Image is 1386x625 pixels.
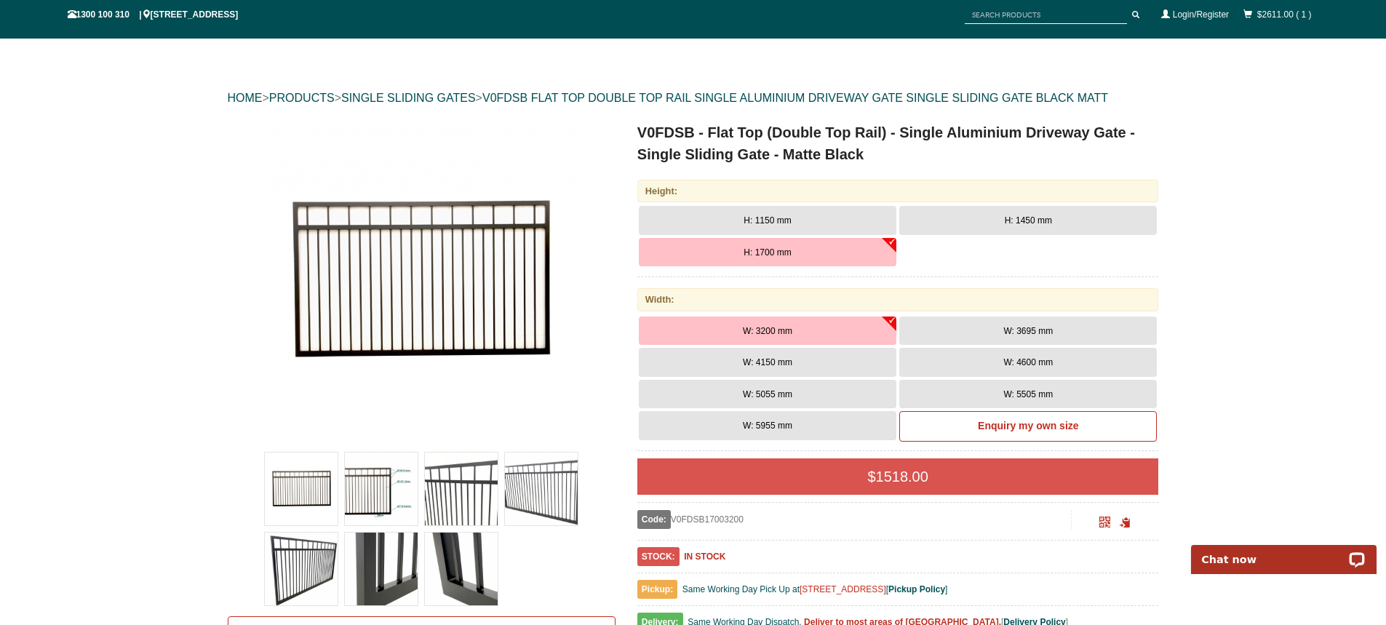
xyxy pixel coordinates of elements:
[639,238,896,267] button: H: 1700 mm
[743,357,792,367] span: W: 4150 mm
[744,215,791,226] span: H: 1150 mm
[637,510,671,529] span: Code:
[744,247,791,258] span: H: 1700 mm
[899,380,1157,409] button: W: 5505 mm
[899,348,1157,377] button: W: 4600 mm
[1003,357,1053,367] span: W: 4600 mm
[1182,528,1386,574] iframe: LiveChat chat widget
[1120,517,1131,528] span: Click to copy the URL
[899,317,1157,346] button: W: 3695 mm
[637,580,677,599] span: Pickup:
[345,533,418,605] img: V0FDSB - Flat Top (Double Top Rail) - Single Aluminium Driveway Gate - Single Sliding Gate - Matt...
[639,348,896,377] button: W: 4150 mm
[637,288,1159,311] div: Width:
[228,92,263,104] a: HOME
[899,206,1157,235] button: H: 1450 mm
[261,122,581,442] img: V0FDSB - Flat Top (Double Top Rail) - Single Aluminium Driveway Gate - Single Sliding Gate - Matt...
[229,122,614,442] a: V0FDSB - Flat Top (Double Top Rail) - Single Aluminium Driveway Gate - Single Sliding Gate - Matt...
[743,421,792,431] span: W: 5955 mm
[684,552,725,562] b: IN STOCK
[637,180,1159,202] div: Height:
[637,510,1072,529] div: V0FDSB17003200
[639,317,896,346] button: W: 3200 mm
[425,453,498,525] img: V0FDSB - Flat Top (Double Top Rail) - Single Aluminium Driveway Gate - Single Sliding Gate - Matt...
[743,389,792,399] span: W: 5055 mm
[68,9,239,20] span: 1300 100 310 | [STREET_ADDRESS]
[639,411,896,440] button: W: 5955 mm
[800,584,886,594] a: [STREET_ADDRESS]
[1099,519,1110,529] a: Click to enlarge and scan to share.
[1005,215,1052,226] span: H: 1450 mm
[345,453,418,525] img: V0FDSB - Flat Top (Double Top Rail) - Single Aluminium Driveway Gate - Single Sliding Gate - Matt...
[637,458,1159,495] div: $
[639,206,896,235] button: H: 1150 mm
[899,411,1157,442] a: Enquiry my own size
[978,420,1078,431] b: Enquiry my own size
[1173,9,1229,20] a: Login/Register
[637,547,680,566] span: STOCK:
[269,92,335,104] a: PRODUCTS
[888,584,945,594] a: Pickup Policy
[341,92,476,104] a: SINGLE SLIDING GATES
[965,6,1127,24] input: SEARCH PRODUCTS
[425,533,498,605] img: V0FDSB - Flat Top (Double Top Rail) - Single Aluminium Driveway Gate - Single Sliding Gate - Matt...
[639,380,896,409] button: W: 5055 mm
[265,453,338,525] img: V0FDSB - Flat Top (Double Top Rail) - Single Aluminium Driveway Gate - Single Sliding Gate - Matt...
[482,92,1108,104] a: V0FDSB FLAT TOP DOUBLE TOP RAIL SINGLE ALUMINIUM DRIVEWAY GATE SINGLE SLIDING GATE BLACK MATT
[228,75,1159,122] div: > > >
[1003,326,1053,336] span: W: 3695 mm
[682,584,948,594] span: Same Working Day Pick Up at [ ]
[1257,9,1312,20] a: $2611.00 ( 1 )
[265,533,338,605] img: V0FDSB - Flat Top (Double Top Rail) - Single Aluminium Driveway Gate - Single Sliding Gate - Matt...
[876,469,928,485] span: 1518.00
[743,326,792,336] span: W: 3200 mm
[505,453,578,525] img: V0FDSB - Flat Top (Double Top Rail) - Single Aluminium Driveway Gate - Single Sliding Gate - Matt...
[1003,389,1053,399] span: W: 5505 mm
[637,122,1159,165] h1: V0FDSB - Flat Top (Double Top Rail) - Single Aluminium Driveway Gate - Single Sliding Gate - Matt...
